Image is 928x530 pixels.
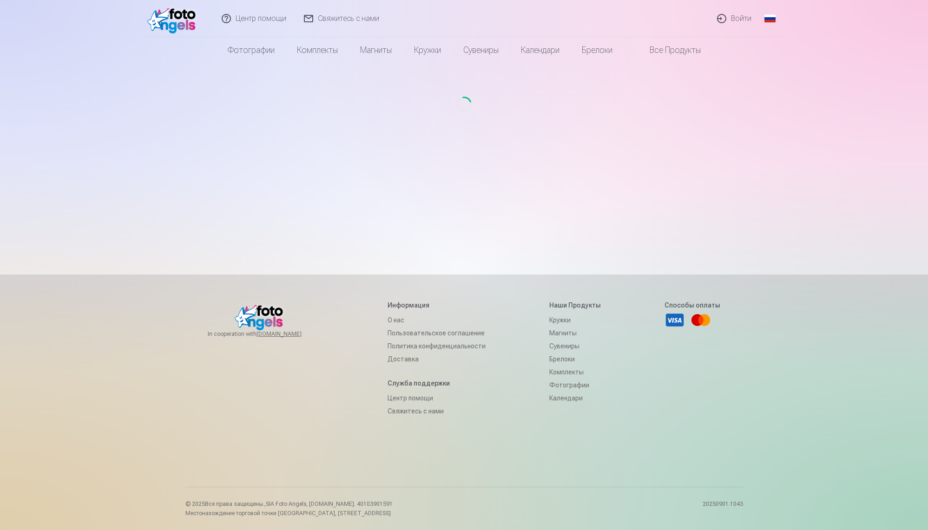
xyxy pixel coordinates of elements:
a: Свяжитесь с нами [388,405,486,418]
a: Фотографии [217,37,286,63]
a: Магниты [549,327,601,340]
a: Комплекты [549,366,601,379]
span: SIA Foto Angels, [DOMAIN_NAME]. 40103901591 [266,501,393,507]
a: Брелоки [549,353,601,366]
h5: Служба поддержки [388,379,486,388]
p: 20250901.1043 [703,500,743,517]
a: [DOMAIN_NAME] [257,330,324,338]
span: In cooperation with [208,330,324,338]
a: Сувениры [452,37,510,63]
a: Сувениры [549,340,601,353]
a: Доставка [388,353,486,366]
a: Mastercard [691,310,711,330]
a: Политика конфиденциальности [388,340,486,353]
a: Кружки [549,314,601,327]
p: Местонахождение торговой точки [GEOGRAPHIC_DATA], [STREET_ADDRESS] [185,510,393,517]
h5: Наши продукты [549,301,601,310]
a: Центр помощи [388,392,486,405]
a: Фотографии [549,379,601,392]
a: Комплекты [286,37,349,63]
a: Магниты [349,37,403,63]
a: Кружки [403,37,452,63]
a: Все продукты [624,37,712,63]
a: Календари [549,392,601,405]
p: © 2025 Все права защищены. , [185,500,393,508]
h5: Способы оплаты [665,301,720,310]
a: О нас [388,314,486,327]
img: /fa5 [147,4,201,33]
a: Брелоки [571,37,624,63]
a: Пользовательское соглашение [388,327,486,340]
a: Visa [665,310,685,330]
h5: Информация [388,301,486,310]
a: Календари [510,37,571,63]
